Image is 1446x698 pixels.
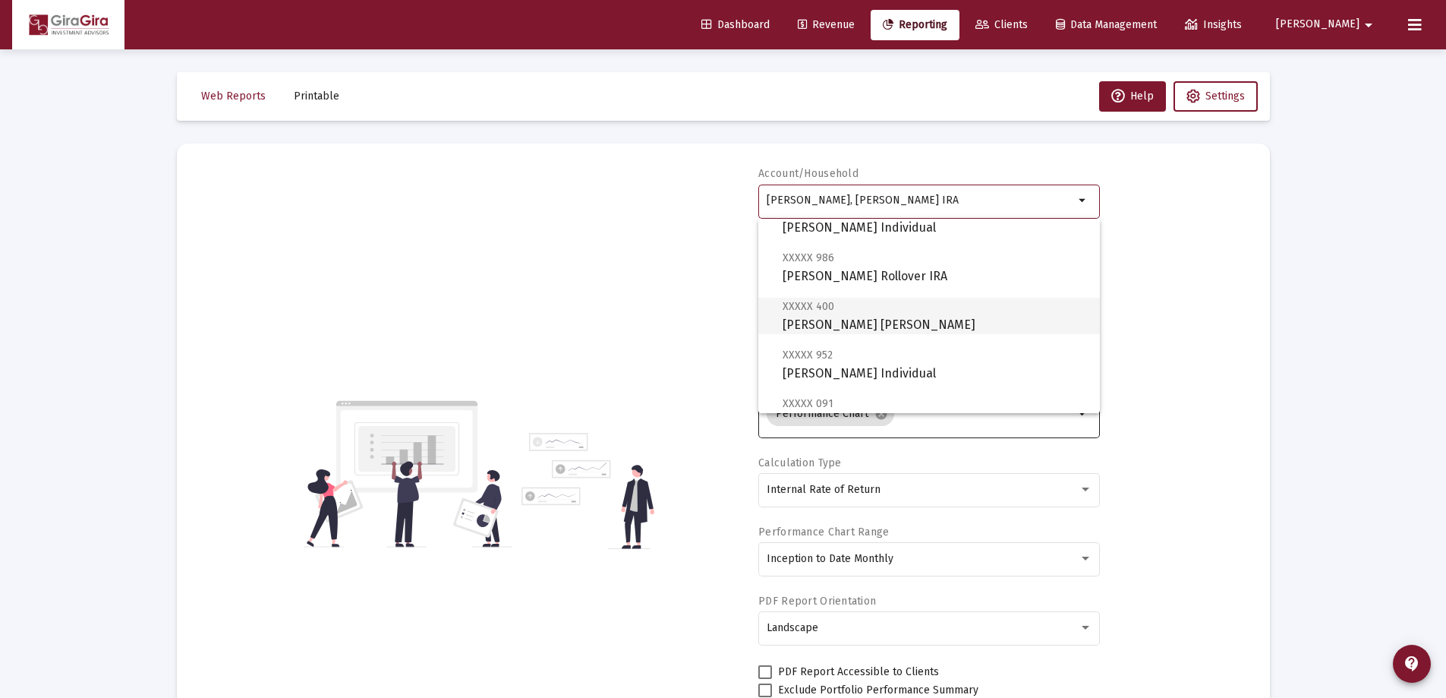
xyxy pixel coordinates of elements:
[767,402,894,426] mat-chip: Performance Chart
[767,621,818,634] span: Landscape
[783,251,834,264] span: XXXXX 986
[1173,81,1258,112] button: Settings
[1044,10,1169,40] a: Data Management
[798,18,855,31] span: Revenue
[1173,10,1254,40] a: Insights
[783,300,834,313] span: XXXXX 400
[963,10,1040,40] a: Clients
[758,595,876,608] label: PDF Report Orientation
[1359,10,1378,40] mat-icon: arrow_drop_down
[783,248,1088,286] span: [PERSON_NAME] Rollover IRA
[883,18,947,31] span: Reporting
[1276,18,1359,31] span: [PERSON_NAME]
[783,394,1088,431] span: [PERSON_NAME] Inherited IRA
[689,10,782,40] a: Dashboard
[783,200,1088,237] span: [PERSON_NAME] Individual
[758,167,858,180] label: Account/Household
[1099,81,1166,112] button: Help
[871,10,959,40] a: Reporting
[701,18,770,31] span: Dashboard
[521,433,654,549] img: reporting-alt
[1185,18,1242,31] span: Insights
[24,10,113,40] img: Dashboard
[201,90,266,103] span: Web Reports
[304,399,512,549] img: reporting
[1111,90,1154,103] span: Help
[783,349,833,362] span: XXXXX 952
[294,90,339,103] span: Printable
[1074,191,1092,210] mat-icon: arrow_drop_down
[1403,655,1421,673] mat-icon: contact_support
[783,297,1088,334] span: [PERSON_NAME] [PERSON_NAME]
[1074,405,1092,423] mat-icon: arrow_drop_down
[767,194,1074,207] input: Search or select an account or household
[1056,18,1157,31] span: Data Management
[783,346,1088,383] span: [PERSON_NAME] Individual
[1205,90,1245,103] span: Settings
[975,18,1028,31] span: Clients
[767,399,1074,429] mat-chip-list: Selection
[783,397,833,410] span: XXXXX 091
[758,526,889,539] label: Performance Chart Range
[778,663,939,681] span: PDF Report Accessible to Clients
[874,407,888,421] mat-icon: cancel
[767,483,881,496] span: Internal Rate of Return
[758,456,841,469] label: Calculation Type
[767,552,893,565] span: Inception to Date Monthly
[786,10,867,40] a: Revenue
[282,81,351,112] button: Printable
[1258,9,1396,39] button: [PERSON_NAME]
[189,81,278,112] button: Web Reports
